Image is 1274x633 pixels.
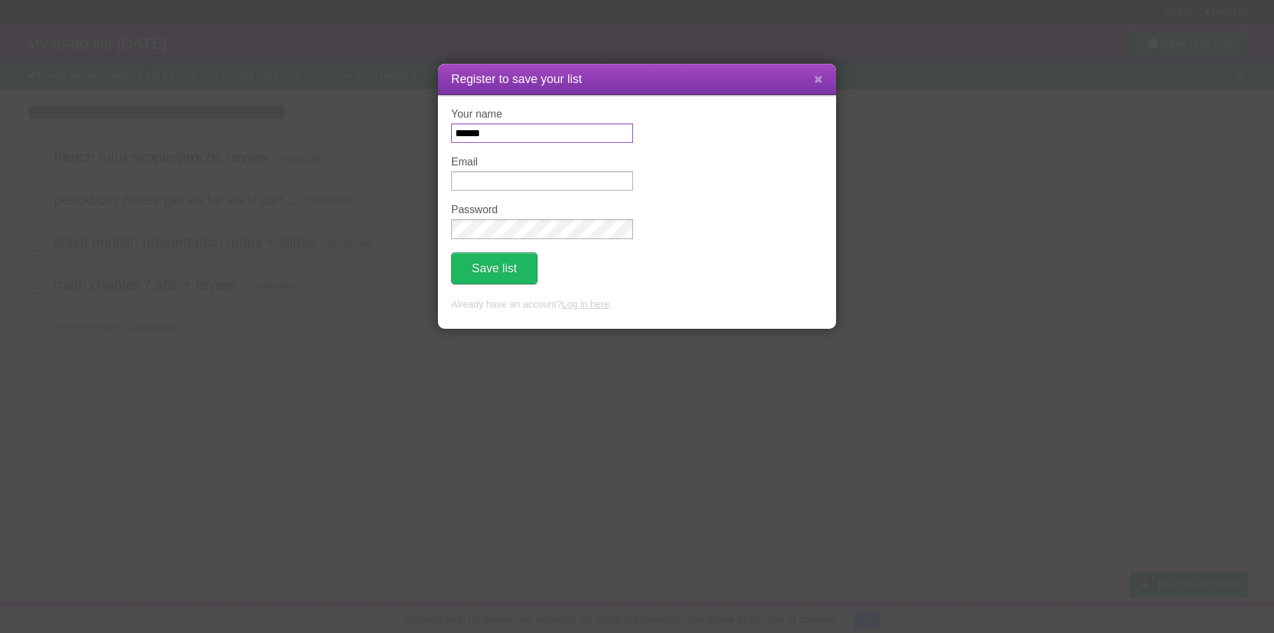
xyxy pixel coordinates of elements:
button: Save list [451,252,537,284]
p: Already have an account? . [451,298,823,312]
h1: Register to save your list [451,70,823,88]
label: Password [451,204,633,216]
label: Email [451,156,633,168]
a: Log in here [561,299,609,310]
label: Your name [451,108,633,120]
